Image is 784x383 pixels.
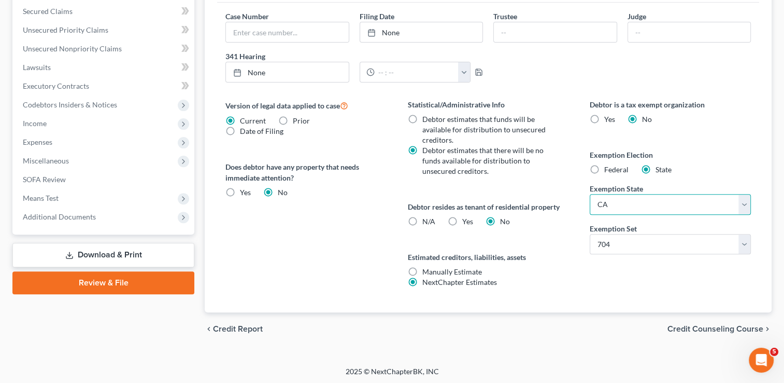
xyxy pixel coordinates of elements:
span: Additional Documents [23,212,96,221]
span: Unsecured Nonpriority Claims [23,44,122,53]
a: Unsecured Nonpriority Claims [15,39,194,58]
span: N/A [422,217,435,226]
span: Yes [240,188,251,197]
i: chevron_left [205,325,213,333]
label: Estimated creditors, liabilities, assets [408,252,569,263]
span: NextChapter Estimates [422,278,497,286]
span: No [500,217,510,226]
span: Debtor estimates that funds will be available for distribution to unsecured creditors. [422,115,546,144]
iframe: Intercom live chat [749,348,774,373]
span: Debtor estimates that there will be no funds available for distribution to unsecured creditors. [422,146,544,175]
span: Codebtors Insiders & Notices [23,100,117,109]
span: Executory Contracts [23,81,89,90]
a: Executory Contracts [15,77,194,95]
label: 341 Hearing [220,51,488,62]
input: -- : -- [375,62,459,82]
label: Exemption State [590,183,643,194]
span: State [655,165,672,174]
span: Federal [604,165,629,174]
span: Income [23,119,47,128]
input: -- [494,22,616,42]
span: Prior [293,116,310,125]
a: Unsecured Priority Claims [15,21,194,39]
span: 5 [770,348,778,356]
button: Credit Counseling Course chevron_right [667,325,772,333]
a: Download & Print [12,243,194,267]
label: Statistical/Administrative Info [408,99,569,110]
span: SOFA Review [23,175,66,184]
a: SOFA Review [15,170,194,189]
label: Case Number [225,11,269,22]
label: Debtor resides as tenant of residential property [408,201,569,212]
label: Debtor is a tax exempt organization [590,99,751,110]
label: Judge [628,11,646,22]
span: Credit Report [213,325,263,333]
span: Secured Claims [23,7,73,16]
span: Yes [462,217,473,226]
a: None [360,22,482,42]
button: chevron_left Credit Report [205,325,263,333]
span: Credit Counseling Course [667,325,763,333]
span: Lawsuits [23,63,51,72]
span: Manually Estimate [422,267,482,276]
label: Trustee [493,11,517,22]
label: Does debtor have any property that needs immediate attention? [225,161,387,183]
input: -- [628,22,750,42]
label: Filing Date [360,11,394,22]
a: Review & File [12,271,194,294]
label: Version of legal data applied to case [225,99,387,112]
span: Date of Filing [240,127,283,135]
a: Secured Claims [15,2,194,21]
span: Unsecured Priority Claims [23,25,108,34]
a: None [226,62,348,82]
span: No [642,115,652,124]
span: Means Test [23,194,59,202]
span: Yes [604,115,615,124]
a: Lawsuits [15,58,194,77]
span: Current [240,116,266,125]
span: No [278,188,288,197]
input: Enter case number... [226,22,348,42]
span: Miscellaneous [23,156,69,165]
span: Expenses [23,138,52,146]
label: Exemption Set [590,223,637,234]
i: chevron_right [763,325,772,333]
label: Exemption Election [590,149,751,160]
